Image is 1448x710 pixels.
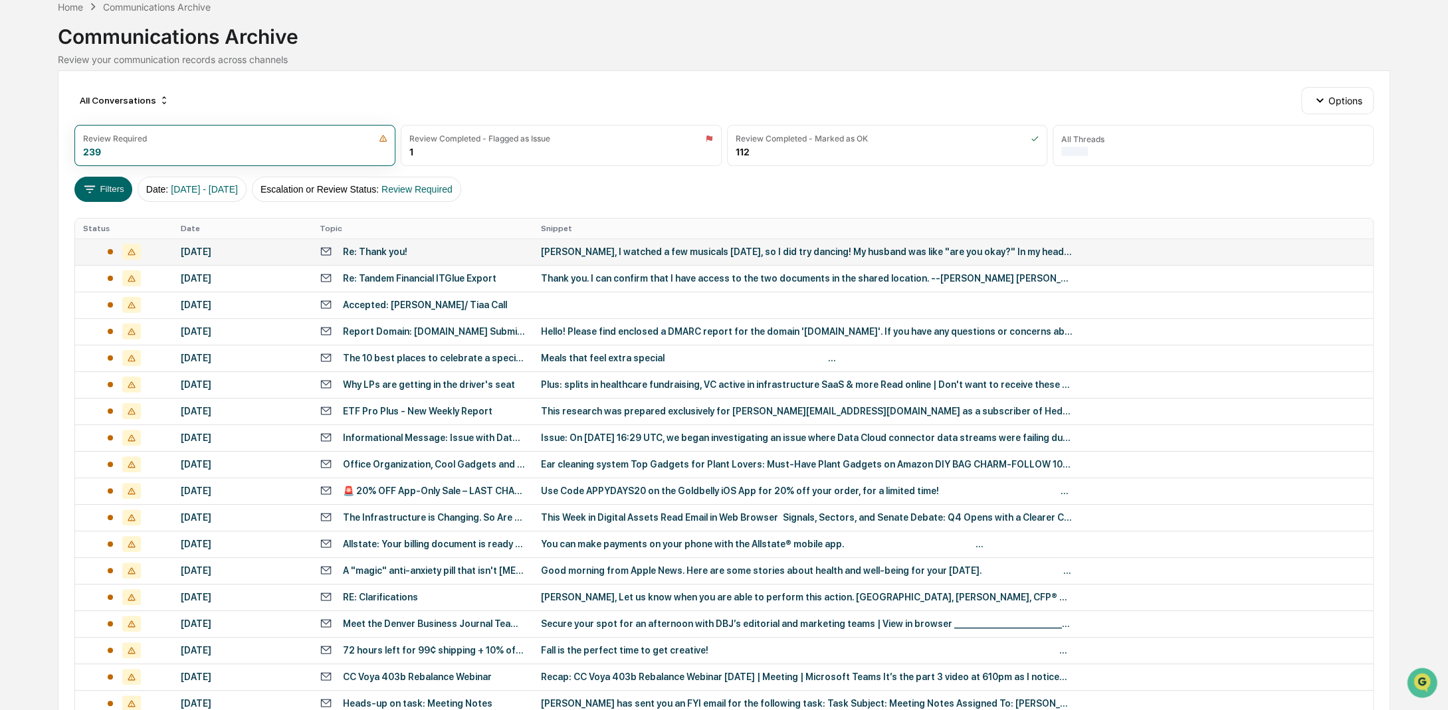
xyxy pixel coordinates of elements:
[541,512,1073,523] div: This Week in Digital Assets Read Email in Web Browser Signals, Sectors, and Senate Debate: Q4 Ope...
[45,115,168,126] div: We're available if you need us!
[541,565,1073,576] div: Good morning from Apple News. Here are some stories about health and well-being for your [DATE]. ...
[13,28,242,49] p: How can we help?
[343,379,515,390] div: Why LPs are getting in the driver's seat
[736,146,750,157] div: 112
[343,246,407,257] div: Re: Thank you!
[343,406,492,416] div: ETF Pro Plus - New Weekly Report
[181,406,304,416] div: [DATE]
[343,300,507,310] div: Accepted: [PERSON_NAME]/ Tiaa Call
[181,459,304,470] div: [DATE]
[541,432,1073,443] div: Issue: On [DATE] 16:29 UTC, we began investigating an issue where Data Cloud connector data strea...
[343,273,496,284] div: Re: Tandem Financial ITGlue Export
[409,133,550,143] div: Review Completed - Flagged as Issue
[181,379,304,390] div: [DATE]
[343,671,492,682] div: CC Voya 403b Rebalance Webinar
[181,618,304,629] div: [DATE]
[343,432,525,443] div: Informational Message: Issue with Data Cloud and V2 Bulk API
[27,193,84,206] span: Data Lookup
[181,432,304,443] div: [DATE]
[252,177,461,202] button: Escalation or Review Status:Review Required
[343,512,525,523] div: The Infrastructure is Changing. So Are the Rules.
[181,539,304,549] div: [DATE]
[171,184,238,195] span: [DATE] - [DATE]
[409,146,413,157] div: 1
[541,618,1073,629] div: Secure your spot for an afternoon with DBJ’s editorial and marketing teams | View in browser ____...
[343,326,525,337] div: Report Domain: [DOMAIN_NAME] Submitter: [DOMAIN_NAME] Report-ID: <[DOMAIN_NAME]>
[541,353,1073,363] div: Meals that feel extra special ‌ ‌ ‌ ‌ ‌ ‌ ‌ ‌ ‌ ‌ ‌ ‌ ‌ ‌ ‌ ‌ ‌ ‌ ‌ ‌ ‌ ‌ ‌ ‌ ‌ ‌ ‌ ‌ ‌ ‌ ‌ ‌ ‌ ‌...
[110,167,165,181] span: Attestations
[343,459,525,470] div: Office Organization, Cool Gadgets and more ideas to search for
[181,565,304,576] div: [DATE]
[181,326,304,337] div: [DATE]
[96,169,107,179] div: 🗄️
[541,592,1073,602] div: [PERSON_NAME], Let us know when you are able to perform this action. [GEOGRAPHIC_DATA], [PERSON_N...
[343,645,525,656] div: 72 hours left for 99¢ shipping + 10% off, member
[181,512,304,523] div: [DATE]
[1301,87,1374,114] button: Options
[181,300,304,310] div: [DATE]
[27,167,86,181] span: Preclearance
[132,225,161,235] span: Pylon
[45,102,218,115] div: Start new chat
[74,90,175,111] div: All Conversations
[13,194,24,205] div: 🔎
[541,486,1073,496] div: Use Code APPYDAYS20 on the Goldbelly iOS App for 20% off your order, for a limited time! ͏ ͏ ͏ ͏ ...
[181,671,304,682] div: [DATE]
[343,353,525,363] div: The 10 best places to celebrate a special occasion
[343,592,418,602] div: RE: Clarifications
[181,246,304,257] div: [DATE]
[181,273,304,284] div: [DATE]
[138,177,247,202] button: Date:[DATE] - [DATE]
[343,618,525,629] div: Meet the Denver Business Journal Team – Network and Connect!
[226,106,242,122] button: Start new chat
[13,169,24,179] div: 🖐️
[736,133,868,143] div: Review Completed - Marked as OK
[381,184,453,195] span: Review Required
[58,54,1390,65] div: Review your communication records across channels
[91,162,170,186] a: 🗄️Attestations
[83,146,101,157] div: 239
[83,133,147,143] div: Review Required
[74,177,132,202] button: Filters
[181,592,304,602] div: [DATE]
[1061,134,1104,144] div: All Threads
[379,134,387,143] img: icon
[541,671,1073,682] div: Recap: CC Voya 403b Rebalance Webinar [DATE] | Meeting | Microsoft Teams It’s the part 3 video at...
[8,162,91,186] a: 🖐️Preclearance
[1405,666,1441,702] iframe: Open customer support
[541,273,1073,284] div: Thank you. I can confirm that I have access to the two documents in the shared location. --[PERSO...
[541,246,1073,257] div: [PERSON_NAME], I watched a few musicals [DATE], so I did try dancing! My husband was like "are yo...
[181,353,304,363] div: [DATE]
[541,326,1073,337] div: Hello! Please find enclosed a DMARC report for the domain '[DOMAIN_NAME]'. If you have any questi...
[181,645,304,656] div: [DATE]
[533,219,1373,238] th: Snippet
[1031,134,1039,143] img: icon
[13,102,37,126] img: 1746055101610-c473b297-6a78-478c-a979-82029cc54cd1
[705,134,713,143] img: icon
[343,698,492,709] div: Heads-up on task: Meeting Notes
[312,219,533,238] th: Topic
[541,406,1073,416] div: This research was prepared exclusively for [PERSON_NAME][EMAIL_ADDRESS][DOMAIN_NAME] as a subscri...
[541,379,1073,390] div: Plus: splits in healthcare fundraising, VC active in infrastructure SaaS & more Read online | Don...
[103,1,211,13] div: Communications Archive
[541,645,1073,656] div: Fall is the perfect time to get creative! ͏ ͏ ͏ ͏ ͏ ͏ ͏ ͏ ͏ ͏ ͏ ͏ ͏ ͏ ͏ ͏ ͏ ͏ ͏ ͏ ͏ ͏ ͏ ͏ ͏ ͏ ͏ ͏...
[173,219,312,238] th: Date
[75,219,173,238] th: Status
[58,1,83,13] div: Home
[343,486,525,496] div: 🚨 20% OFF App-Only Sale – LAST CHANCE! 🚨
[181,698,304,709] div: [DATE]
[541,698,1073,709] div: [PERSON_NAME] has sent you an FYI email for the following task: Task Subject: Meeting Notes Assig...
[58,14,1390,48] div: Communications Archive
[541,539,1073,549] div: You can make payments on your phone with the Allstate® mobile app.‌ ‌ ‌ ‌ ‌ ‌ ‌ ‌ ‌ ‌ ‌ ‌ ‌ ‌ ‌ ‌...
[541,459,1073,470] div: Ear cleaning system Top Gadgets for Plant Lovers: Must-Have Plant Gadgets on Amazon DIY BAG CHARM...
[8,187,89,211] a: 🔎Data Lookup
[343,565,525,576] div: A "magic" anti-anxiety pill that isn't [MEDICAL_DATA], the chronic disease on the rise, and more
[343,539,525,549] div: Allstate: Your billing document is ready to view online
[94,224,161,235] a: Powered byPylon
[181,486,304,496] div: [DATE]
